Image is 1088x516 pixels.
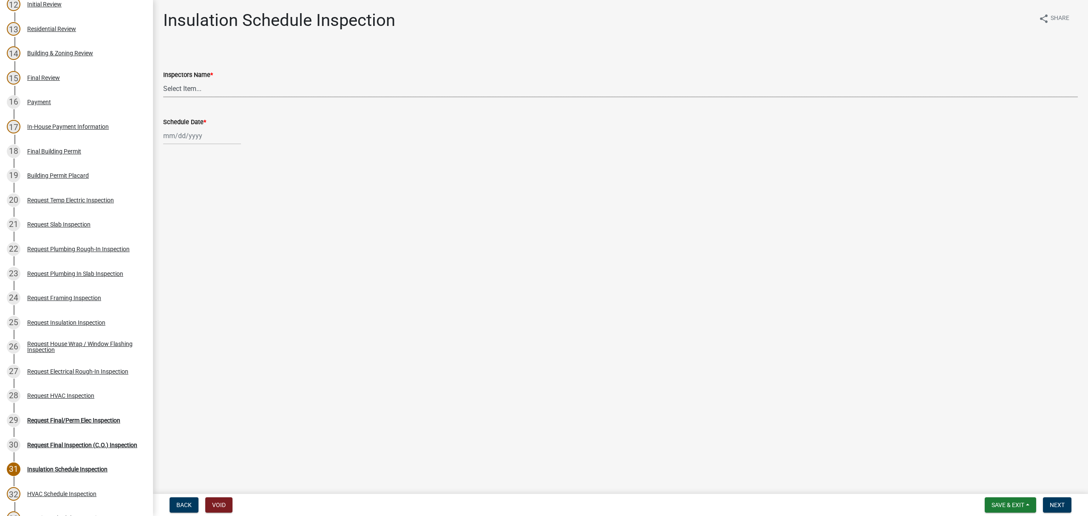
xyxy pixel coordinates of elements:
[7,95,20,109] div: 16
[992,502,1024,508] span: Save & Exit
[7,193,20,207] div: 20
[176,502,192,508] span: Back
[27,295,101,301] div: Request Framing Inspection
[27,197,114,203] div: Request Temp Electric Inspection
[7,389,20,403] div: 28
[163,10,395,31] h1: Insulation Schedule Inspection
[27,320,105,326] div: Request Insulation Inspection
[7,242,20,256] div: 22
[27,124,109,130] div: In-House Payment Information
[205,497,232,513] button: Void
[27,173,89,179] div: Building Permit Placard
[1050,502,1065,508] span: Next
[7,316,20,329] div: 25
[27,148,81,154] div: Final Building Permit
[1051,14,1069,24] span: Share
[27,271,123,277] div: Request Plumbing In Slab Inspection
[27,417,120,423] div: Request Final/Perm Elec Inspection
[7,145,20,158] div: 18
[27,221,91,227] div: Request Slab Inspection
[985,497,1036,513] button: Save & Exit
[163,127,241,145] input: mm/dd/yyyy
[27,75,60,81] div: Final Review
[1039,14,1049,24] i: share
[7,487,20,501] div: 32
[27,491,96,497] div: HVAC Schedule Inspection
[163,72,213,78] label: Inspectors Name
[7,71,20,85] div: 15
[27,99,51,105] div: Payment
[7,169,20,182] div: 19
[27,369,128,374] div: Request Electrical Rough-In Inspection
[27,50,93,56] div: Building & Zoning Review
[7,365,20,378] div: 27
[27,393,94,399] div: Request HVAC Inspection
[7,462,20,476] div: 31
[7,120,20,133] div: 17
[7,267,20,281] div: 23
[1043,497,1071,513] button: Next
[7,22,20,36] div: 13
[163,119,206,125] label: Schedule Date
[27,26,76,32] div: Residential Review
[27,246,130,252] div: Request Plumbing Rough-In Inspection
[7,340,20,354] div: 26
[7,414,20,427] div: 29
[7,46,20,60] div: 14
[27,341,139,353] div: Request House Wrap / Window Flashing Inspection
[7,291,20,305] div: 24
[7,438,20,452] div: 30
[27,466,108,472] div: Insulation Schedule Inspection
[1032,10,1076,27] button: shareShare
[27,442,137,448] div: Request Final Inspection (C.O.) Inspection
[7,218,20,231] div: 21
[27,1,62,7] div: Initial Review
[170,497,198,513] button: Back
